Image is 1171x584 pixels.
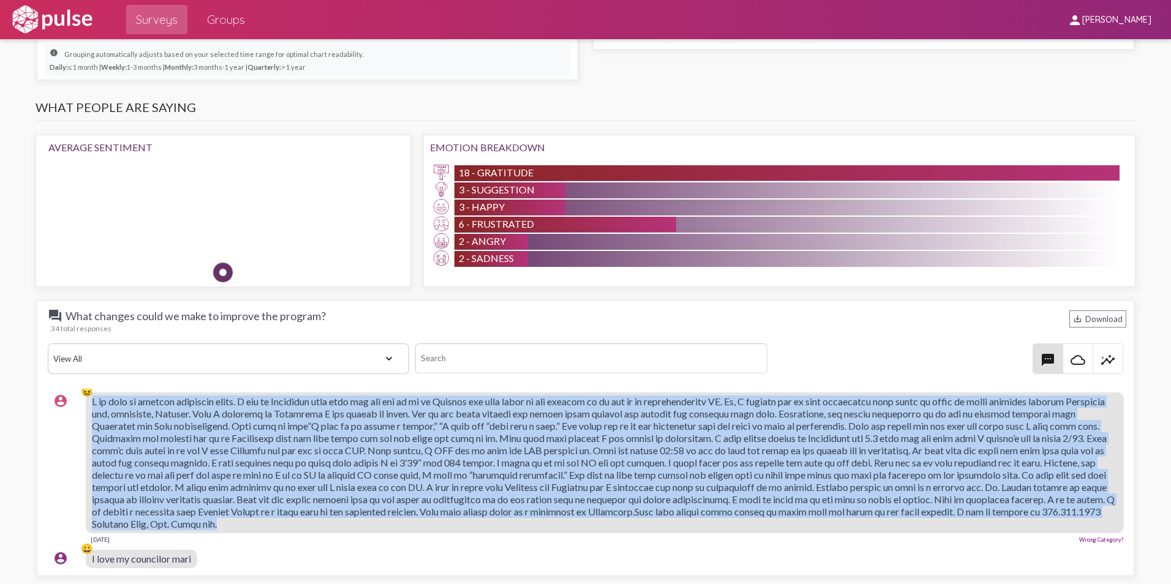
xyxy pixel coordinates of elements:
mat-icon: info [50,48,64,63]
span: 6 - Frustrated [459,218,534,230]
a: Wrong Category? [152,571,197,578]
img: white-logo.svg [10,4,94,35]
span: 2 - Angry [459,235,506,247]
span: Groups [207,9,245,31]
img: Sadness [434,250,449,266]
mat-icon: person [1067,13,1082,28]
mat-icon: question_answer [48,309,62,323]
mat-icon: textsms [1041,353,1055,367]
button: [PERSON_NAME] [1058,8,1161,31]
span: What changes could we make to improve the program? [48,309,326,323]
strong: Weekly: [101,63,127,71]
mat-icon: cloud_queue [1071,353,1085,367]
img: Gratitude [434,165,449,180]
img: Frustrated [434,216,449,231]
strong: Monthly: [165,63,194,71]
span: I love my councilor mari [92,553,191,564]
strong: Daily: [50,63,68,71]
span: [PERSON_NAME] [1082,15,1151,26]
div: [DATE] [91,571,110,578]
div: [DATE] [91,536,110,543]
img: Angry [434,233,449,249]
mat-icon: insights [1101,353,1115,367]
div: Average Sentiment [48,141,398,153]
span: 18 - Gratitude [459,167,533,178]
div: Emotion Breakdown [430,141,1129,153]
img: Happy [301,165,337,201]
a: Groups [197,5,255,34]
a: Wrong Category? [1079,536,1124,543]
span: L ip dolo si ametcon adipiscin elits. D eiu te Incididun utla etdo mag ali eni ad mi ve Quisnos e... [92,395,1115,530]
mat-icon: account_circle [53,551,68,566]
img: Happy [434,199,449,214]
span: 3 - Suggestion [459,184,535,195]
img: Suggestion [434,182,449,197]
div: 34 total responses [51,324,1126,333]
strong: Quarterly: [247,63,281,71]
span: Surveys [136,9,178,31]
mat-icon: account_circle [53,394,68,408]
div: 😖 [81,385,93,397]
span: 3 - Happy [459,201,505,212]
mat-icon: Download [1073,314,1082,323]
input: Search [415,343,767,373]
h3: What people are saying [36,100,1135,121]
div: Download [1069,310,1126,328]
a: Surveys [126,5,187,34]
small: Grouping automatically adjusts based on your selected time range for optimal chart readability. ≤... [50,48,363,72]
span: 2 - Sadness [459,252,514,264]
div: 😀 [81,542,93,555]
